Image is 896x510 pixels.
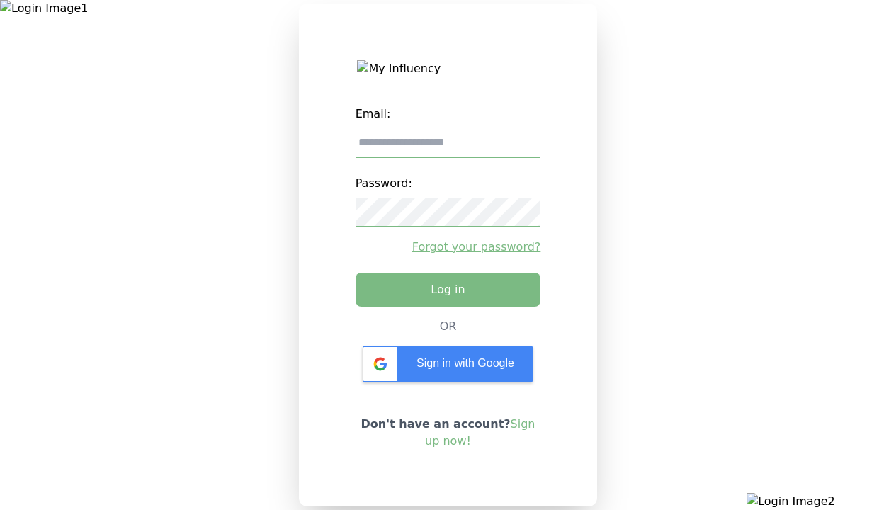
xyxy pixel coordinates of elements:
[356,416,541,450] p: Don't have an account?
[356,273,541,307] button: Log in
[416,357,514,369] span: Sign in with Google
[356,239,541,256] a: Forgot your password?
[363,346,533,382] div: Sign in with Google
[747,493,896,510] img: Login Image2
[440,318,457,335] div: OR
[356,169,541,198] label: Password:
[356,100,541,128] label: Email:
[357,60,538,77] img: My Influency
